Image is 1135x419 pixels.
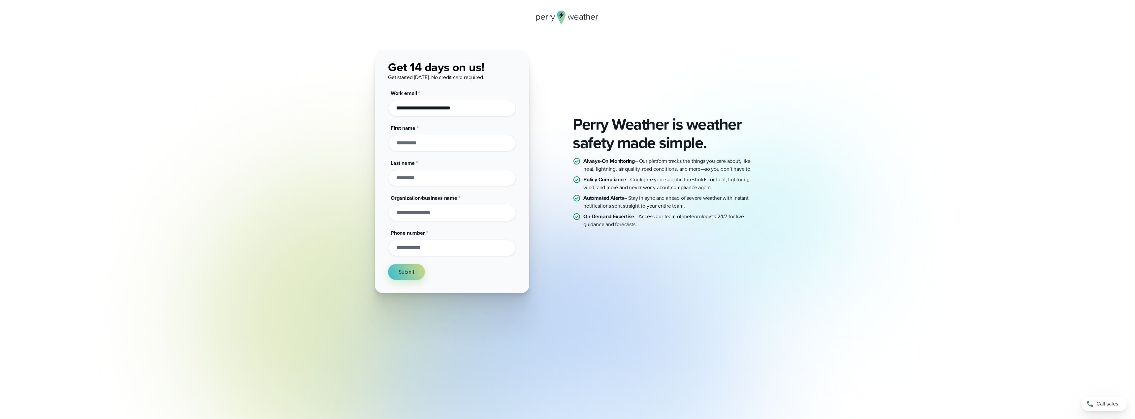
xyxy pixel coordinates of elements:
strong: Policy Compliance [583,176,626,183]
span: Get started [DATE]. No credit card required. [388,74,484,81]
strong: Automated Alerts [583,194,624,202]
span: Last name [391,159,415,167]
p: – Configure your specific thresholds for heat, lightning, wind, and more and never worry about co... [583,176,760,192]
span: Submit [399,268,414,276]
p: – Stay in sync and ahead of severe weather with instant notifications sent straight to your entir... [583,194,760,210]
a: Call sales [1081,397,1127,411]
button: Submit [388,264,425,280]
span: First name [391,124,415,132]
p: – Our platform tracks the things you care about, like heat, lightning, air quality, road conditio... [583,157,760,173]
h2: Perry Weather is weather safety made simple. [573,115,760,152]
span: Phone number [391,229,425,237]
span: Get 14 days on us! [388,58,484,76]
span: Organization/business name [391,194,457,202]
strong: Always-On Monitoring [583,157,635,165]
strong: On-Demand Expertise [583,213,634,220]
p: – Access our team of meteorologists 24/7 for live guidance and forecasts. [583,213,760,228]
span: Work email [391,89,417,97]
span: Call sales [1096,400,1118,408]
